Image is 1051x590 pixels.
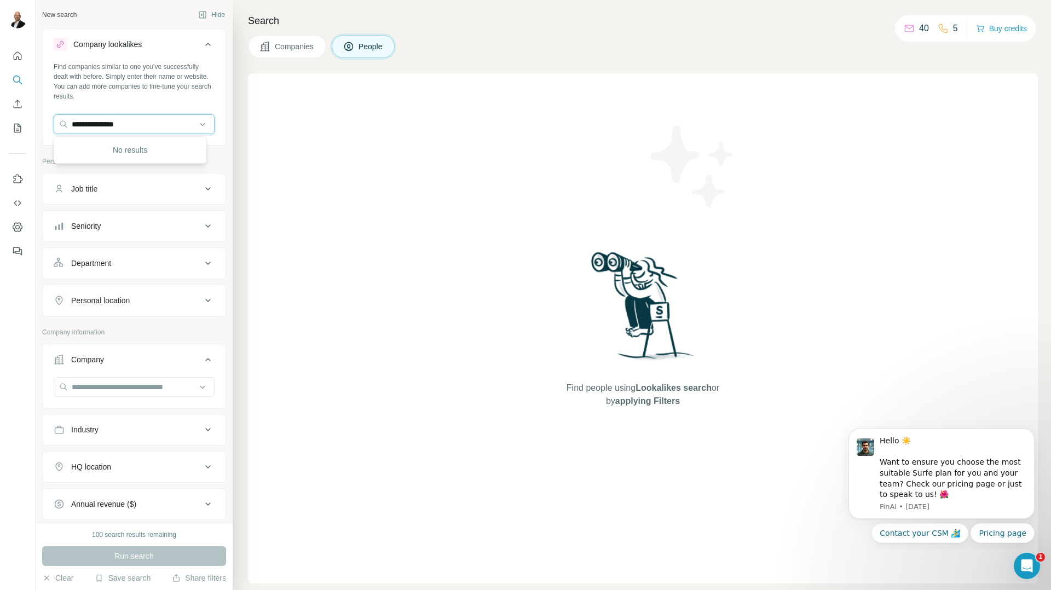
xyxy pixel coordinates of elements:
button: Industry [43,417,226,443]
button: Use Surfe on LinkedIn [9,169,26,189]
button: Enrich CSV [9,94,26,114]
button: My lists [9,118,26,138]
button: Quick start [9,46,26,66]
div: Industry [71,424,99,435]
button: HQ location [43,454,226,480]
p: 40 [919,22,929,35]
div: Seniority [71,221,101,232]
span: Lookalikes search [636,383,712,392]
span: People [359,41,384,52]
div: 100 search results remaining [92,530,176,540]
div: Company [71,354,104,365]
button: Dashboard [9,217,26,237]
div: Find companies similar to one you've successfully dealt with before. Simply enter their name or w... [54,62,215,101]
button: Annual revenue ($) [43,491,226,517]
iframe: Intercom notifications message [832,419,1051,549]
button: Buy credits [976,21,1027,36]
button: Clear [42,572,73,583]
span: applying Filters [615,396,680,406]
div: HQ location [71,461,111,472]
img: Surfe Illustration - Stars [643,117,742,216]
p: Personal information [42,157,226,166]
div: New search [42,10,77,20]
div: Company lookalikes [73,39,142,50]
button: Use Surfe API [9,193,26,213]
span: Companies [275,41,315,52]
button: Company lookalikes [43,31,226,62]
iframe: Intercom live chat [1014,553,1040,579]
div: No results [56,139,204,161]
button: Job title [43,176,226,202]
button: Feedback [9,241,26,261]
button: Share filters [172,572,226,583]
div: Personal location [71,295,130,306]
img: Avatar [9,11,26,28]
button: Department [43,250,226,276]
div: Annual revenue ($) [71,499,136,510]
button: Save search [95,572,151,583]
span: Find people using or by [555,381,730,408]
button: Search [9,70,26,90]
button: Personal location [43,287,226,314]
h4: Search [248,13,1038,28]
span: 1 [1036,553,1045,562]
div: Department [71,258,111,269]
p: Company information [42,327,226,337]
button: Seniority [43,213,226,239]
p: 5 [953,22,958,35]
div: Job title [71,183,97,194]
button: Company [43,346,226,377]
button: Hide [190,7,233,23]
img: Surfe Illustration - Woman searching with binoculars [586,249,700,371]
